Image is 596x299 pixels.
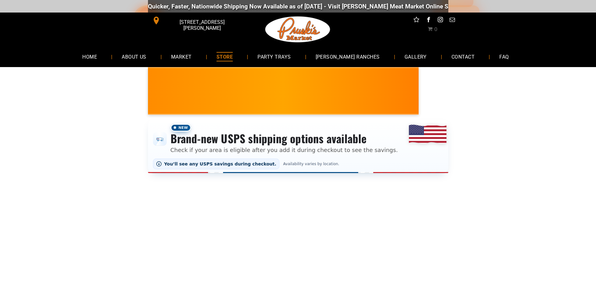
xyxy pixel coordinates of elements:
span: Availability varies by location. [282,162,340,166]
a: instagram [436,16,444,25]
a: facebook [424,16,432,25]
p: Check if your area is eligible after you add it during checkout to see the savings. [171,146,398,154]
a: [STREET_ADDRESS][PERSON_NAME] [148,16,244,25]
div: Quicker, Faster, Nationwide Shipping Now Available as of [DATE] - Visit [PERSON_NAME] Meat Market... [129,3,508,10]
a: HOME [73,48,106,65]
a: GALLERY [395,48,436,65]
a: PARTY TRAYS [248,48,300,65]
div: Shipping options announcement [148,120,448,173]
a: [PERSON_NAME] RANCHES [306,48,389,65]
span: [STREET_ADDRESS][PERSON_NAME] [161,16,242,34]
span: New [171,124,191,132]
a: email [448,16,456,25]
a: STORE [207,48,242,65]
a: MARKET [162,48,201,65]
a: CONTACT [442,48,484,65]
span: [PERSON_NAME] MARKET [392,95,515,105]
span: You’ll see any USPS savings during checkout. [164,161,277,166]
a: Social network [412,16,420,25]
h3: Brand-new USPS shipping options available [171,132,398,145]
a: [DOMAIN_NAME][URL] [447,3,508,10]
a: FAQ [490,48,518,65]
img: Pruski-s+Market+HQ+Logo2-1920w.png [264,13,332,46]
span: 0 [434,26,437,32]
a: ABOUT US [112,48,156,65]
